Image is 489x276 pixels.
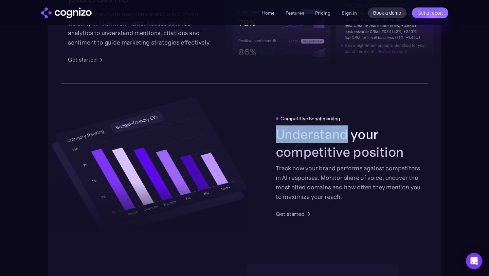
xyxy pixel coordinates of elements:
div: Stay informed with real-time monitoring of your visibility in AI environments. Access detailed an... [68,9,213,47]
div: Track how your brand performs against competitors in AI responses. Monitor share of voice, uncove... [276,163,421,202]
div: Get started [276,210,305,218]
a: Features [286,10,304,16]
div: Get started [68,55,97,64]
a: Book a demo [368,7,407,18]
a: Get a report [412,7,448,18]
img: cognizo logo [41,7,92,18]
div: Competitive Benchmarking [280,116,340,121]
div: Open Intercom Messenger [466,253,482,269]
h2: Understand your competitive position [276,125,421,161]
a: Pricing [315,10,331,16]
a: Sign in [342,9,357,17]
a: Get started [276,210,313,218]
a: Home [262,10,275,16]
a: home [41,7,92,18]
a: Get started [68,55,105,64]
